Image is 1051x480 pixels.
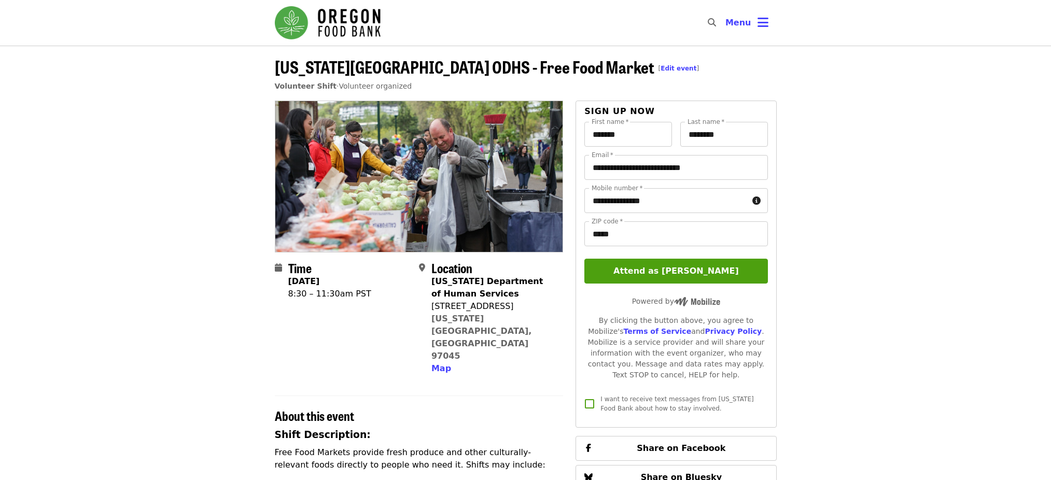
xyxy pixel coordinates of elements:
[592,119,629,125] label: First name
[275,428,564,442] h3: Shift Description:
[275,406,354,425] span: About this event
[431,362,451,375] button: Map
[725,18,751,27] span: Menu
[275,446,564,471] p: Free Food Markets provide fresh produce and other culturally-relevant foods directly to people wh...
[658,65,699,72] span: [ ]
[600,396,753,412] span: I want to receive text messages from [US_STATE] Food Bank about how to stay involved.
[431,363,451,373] span: Map
[275,54,699,79] span: [US_STATE][GEOGRAPHIC_DATA] ODHS - Free Food Market
[758,15,768,30] i: bars icon
[688,119,724,125] label: Last name
[584,259,767,284] button: Attend as [PERSON_NAME]
[637,443,725,453] span: Share on Facebook
[275,82,337,90] a: Volunteer Shift
[339,82,412,90] span: Volunteer organized
[705,327,762,335] a: Privacy Policy
[288,276,320,286] strong: [DATE]
[431,314,532,361] a: [US_STATE][GEOGRAPHIC_DATA], [GEOGRAPHIC_DATA] 97045
[717,10,777,35] button: Toggle account menu
[680,122,768,147] input: Last name
[275,6,381,39] img: Oregon Food Bank - Home
[288,259,312,277] span: Time
[584,122,672,147] input: First name
[592,218,623,224] label: ZIP code
[584,188,748,213] input: Mobile number
[431,259,472,277] span: Location
[275,82,412,90] span: ·
[431,276,543,299] strong: [US_STATE] Department of Human Services
[632,297,720,305] span: Powered by
[752,196,761,206] i: circle-info icon
[592,152,613,158] label: Email
[661,65,696,72] a: Edit event
[584,315,767,380] div: By clicking the button above, you agree to Mobilize's and . Mobilize is a service provider and wi...
[419,263,425,273] i: map-marker-alt icon
[623,327,691,335] a: Terms of Service
[722,10,731,35] input: Search
[708,18,716,27] i: search icon
[275,263,282,273] i: calendar icon
[288,288,371,300] div: 8:30 – 11:30am PST
[674,297,720,306] img: Powered by Mobilize
[584,221,767,246] input: ZIP code
[592,185,642,191] label: Mobile number
[431,300,555,313] div: [STREET_ADDRESS]
[584,106,655,116] span: Sign up now
[576,436,776,461] button: Share on Facebook
[584,155,767,180] input: Email
[275,101,563,251] img: Oregon City ODHS - Free Food Market organized by Oregon Food Bank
